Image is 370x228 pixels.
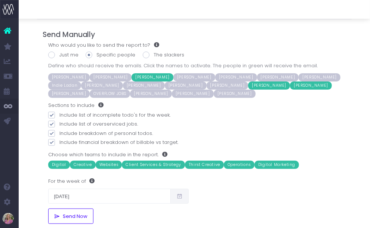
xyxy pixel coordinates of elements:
span: [PERSON_NAME] [173,73,215,81]
label: Sections to include [48,102,104,109]
h4: Send Manually [43,30,346,39]
label: Include list of overserviced jobs. [48,120,341,128]
span: [PERSON_NAME] [290,81,332,90]
label: The slackers [143,51,185,59]
span: [PERSON_NAME] [214,90,256,98]
span: [PERSON_NAME] [90,73,132,81]
span: Operations [224,161,255,169]
span: Indie Ladan [48,81,81,90]
span: Digital [48,161,70,169]
img: images/default_profile_image.png [3,213,14,224]
span: OVERFLOW JOBS [90,90,130,98]
span: Client Services & Strategy [122,161,185,169]
label: Who would you like to send the report to? [48,41,160,49]
span: [PERSON_NAME] [48,73,90,81]
span: [PERSON_NAME] [132,73,173,81]
span: [PERSON_NAME] [165,81,207,90]
input: Select date [48,189,171,204]
button: Send Now [48,209,93,224]
span: [PERSON_NAME] [48,90,90,98]
span: [PERSON_NAME] [130,90,172,98]
label: For the week of [48,174,95,189]
label: Include financial breakdown of billable vs target. [48,139,341,146]
label: Choose which teams to include in the report. [48,151,168,158]
label: Specific people [86,51,136,59]
label: Just me [48,51,78,59]
label: Include list of incomplete todo's for the week. [48,111,341,119]
label: Include breakdown of personal todos. [48,130,341,137]
span: [PERSON_NAME] [81,81,123,90]
span: Send Now [61,213,88,219]
span: [PERSON_NAME] [123,81,165,90]
span: [PERSON_NAME] [257,73,299,81]
span: [PERSON_NAME] [215,73,257,81]
span: Define who should receive the emails. Click the names to activate. The people in green will recei... [48,62,341,70]
span: [PERSON_NAME] [172,90,214,98]
span: [PERSON_NAME] [248,81,290,90]
span: Thirst Creative [185,161,224,169]
span: Digital Marketing [255,161,299,169]
span: Websites [96,161,122,169]
span: [PERSON_NAME] [299,73,340,81]
span: Creative [70,161,96,169]
span: [PERSON_NAME] [207,81,249,90]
